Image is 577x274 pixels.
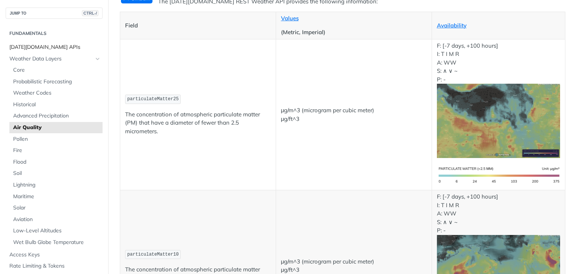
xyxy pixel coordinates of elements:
span: particulateMatter25 [127,96,179,102]
span: particulateMatter10 [127,252,179,257]
button: JUMP TOCTRL-/ [6,8,103,19]
a: Wet Bulb Globe Temperature [9,237,103,248]
a: Soil [9,168,103,179]
span: Core [13,66,101,74]
span: Expand image [437,172,560,179]
a: Maritime [9,191,103,202]
a: Low-Level Altitudes [9,225,103,236]
img: pm25 [437,164,560,188]
a: Rate Limiting & Tokens [6,260,103,272]
span: CTRL-/ [82,10,98,16]
span: Soil [13,170,101,177]
span: [DATE][DOMAIN_NAME] APIs [9,44,101,51]
a: Availability [437,22,467,29]
span: Wet Bulb Globe Temperature [13,239,101,246]
a: Values [281,15,299,22]
span: Weather Codes [13,89,101,97]
span: Maritime [13,193,101,200]
span: Expand image [437,117,560,124]
a: Weather Data LayersHide subpages for Weather Data Layers [6,53,103,65]
span: Lightning [13,181,101,189]
a: Pollen [9,134,103,145]
p: (Metric, Imperial) [281,28,427,37]
a: Fire [9,145,103,156]
span: Rate Limiting & Tokens [9,262,101,270]
p: The concentration of atmospheric particulate matter (PM) that have a diameter of fewer than 2.5 m... [125,110,271,136]
span: Weather Data Layers [9,55,93,63]
a: Core [9,65,103,76]
span: Solar [13,204,101,212]
p: F: [-7 days, +100 hours] I: T I M R A: WW S: ∧ ∨ ~ P: - [437,42,560,158]
p: Field [125,21,271,30]
span: Probabilistic Forecasting [13,78,101,86]
h2: Fundamentals [6,30,103,37]
a: Historical [9,99,103,110]
span: Historical [13,101,101,108]
a: Advanced Precipitation [9,110,103,122]
span: Low-Level Altitudes [13,227,101,235]
a: Flood [9,157,103,168]
a: Solar [9,202,103,214]
a: [DATE][DOMAIN_NAME] APIs [6,42,103,53]
span: Fire [13,147,101,154]
a: Probabilistic Forecasting [9,76,103,87]
a: Access Keys [6,249,103,260]
a: Air Quality [9,122,103,133]
span: Access Keys [9,251,101,259]
span: Pollen [13,135,101,143]
span: Advanced Precipitation [13,112,101,120]
p: μg/m^3 (microgram per cubic meter) μg/ft^3 [281,106,427,123]
span: Flood [13,158,101,166]
a: Weather Codes [9,87,103,99]
a: Lightning [9,179,103,191]
span: Aviation [13,216,101,223]
button: Hide subpages for Weather Data Layers [95,56,101,62]
a: Aviation [9,214,103,225]
img: pm25 [437,84,560,158]
span: Air Quality [13,124,101,131]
